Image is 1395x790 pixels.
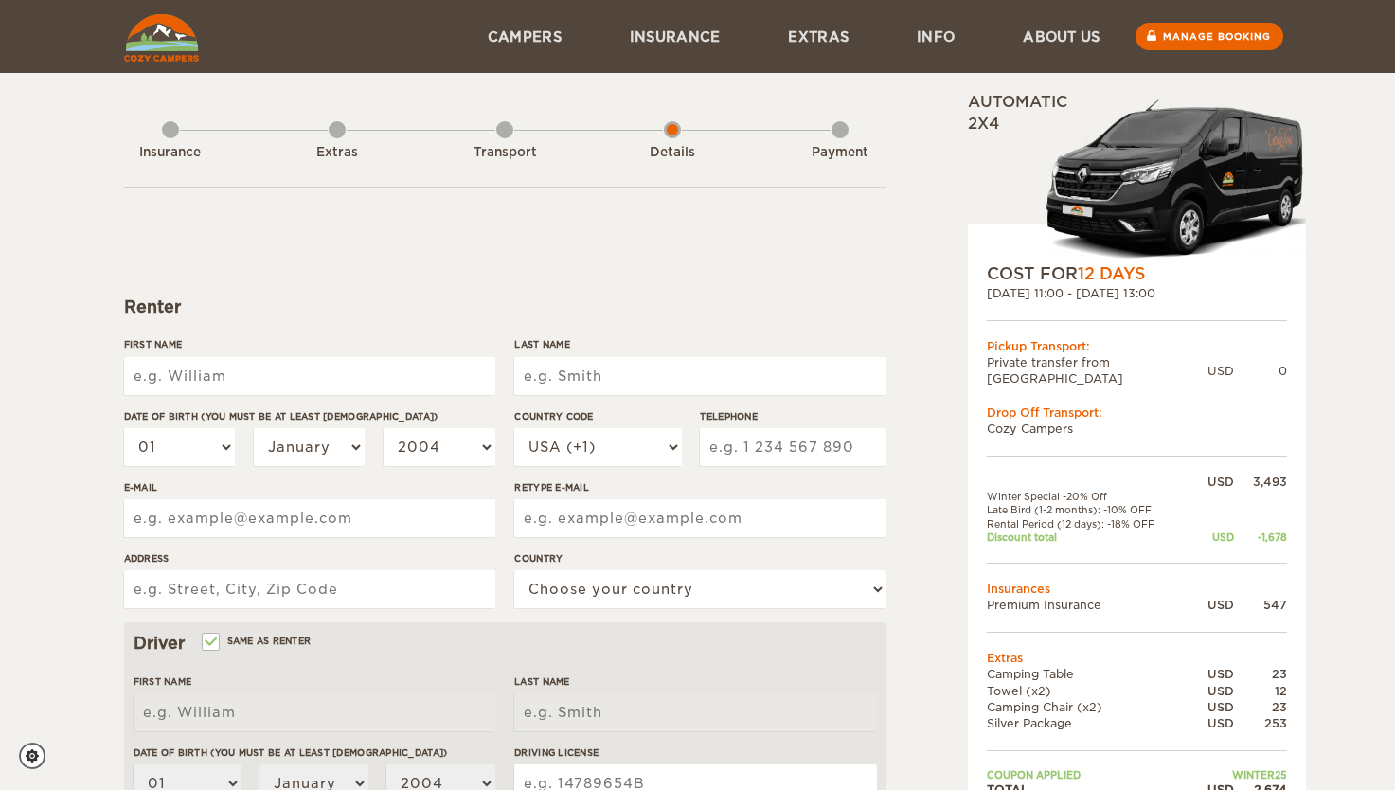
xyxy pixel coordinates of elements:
[1189,597,1233,613] div: USD
[285,144,389,162] div: Extras
[987,530,1190,544] td: Discount total
[987,404,1287,421] div: Drop Off Transport:
[1234,666,1287,682] div: 23
[987,338,1287,354] div: Pickup Transport:
[987,683,1190,699] td: Towel (x2)
[514,499,885,537] input: e.g. example@example.com
[987,715,1190,731] td: Silver Package
[1189,683,1233,699] div: USD
[1078,264,1145,283] span: 12 Days
[124,337,495,351] label: First Name
[514,409,681,423] label: Country Code
[1189,768,1286,781] td: WINTER25
[1234,699,1287,715] div: 23
[1136,23,1283,50] a: Manage booking
[968,92,1306,262] div: Automatic 2x4
[134,745,495,760] label: Date of birth (You must be at least [DEMOGRAPHIC_DATA])
[514,337,885,351] label: Last Name
[1234,474,1287,490] div: 3,493
[1189,699,1233,715] div: USD
[987,490,1190,503] td: Winter Special -20% Off
[514,674,876,689] label: Last Name
[987,285,1287,301] div: [DATE] 11:00 - [DATE] 13:00
[1189,474,1233,490] div: USD
[124,570,495,608] input: e.g. Street, City, Zip Code
[987,768,1190,781] td: Coupon applied
[124,296,886,318] div: Renter
[514,357,885,395] input: e.g. Smith
[987,666,1190,682] td: Camping Table
[987,699,1190,715] td: Camping Chair (x2)
[1234,530,1287,544] div: -1,678
[124,499,495,537] input: e.g. example@example.com
[987,517,1190,530] td: Rental Period (12 days): -18% OFF
[124,409,495,423] label: Date of birth (You must be at least [DEMOGRAPHIC_DATA])
[124,357,495,395] input: e.g. William
[124,14,199,62] img: Cozy Campers
[453,144,557,162] div: Transport
[788,144,892,162] div: Payment
[118,144,223,162] div: Insurance
[124,480,495,494] label: E-mail
[134,632,877,655] div: Driver
[1189,715,1233,731] div: USD
[987,354,1207,386] td: Private transfer from [GEOGRAPHIC_DATA]
[204,632,312,650] label: Same as renter
[987,650,1287,666] td: Extras
[514,693,876,731] input: e.g. Smith
[700,409,885,423] label: Telephone
[987,597,1190,613] td: Premium Insurance
[514,551,885,566] label: Country
[204,637,216,650] input: Same as renter
[134,693,495,731] input: e.g. William
[620,144,724,162] div: Details
[1234,715,1287,731] div: 253
[987,581,1287,597] td: Insurances
[514,745,876,760] label: Driving License
[514,480,885,494] label: Retype E-mail
[700,428,885,466] input: e.g. 1 234 567 890
[987,503,1190,516] td: Late Bird (1-2 months): -10% OFF
[1207,363,1234,379] div: USD
[124,551,495,566] label: Address
[1234,597,1287,613] div: 547
[1234,363,1287,379] div: 0
[987,421,1287,437] td: Cozy Campers
[987,262,1287,285] div: COST FOR
[1189,666,1233,682] div: USD
[1044,98,1306,262] img: Stuttur-m-c-logo-2.png
[1234,683,1287,699] div: 12
[134,674,495,689] label: First Name
[19,743,58,769] a: Cookie settings
[1189,530,1233,544] div: USD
